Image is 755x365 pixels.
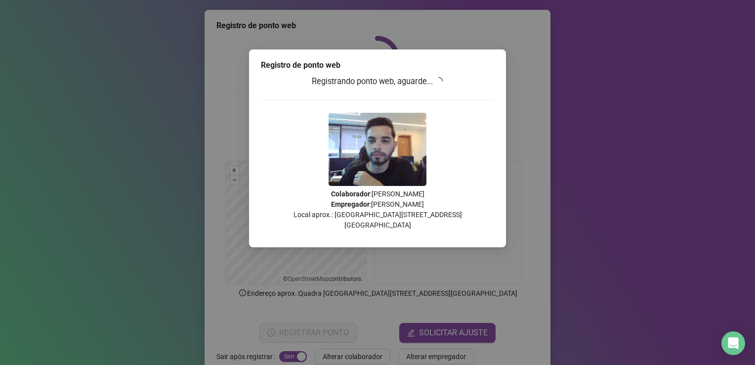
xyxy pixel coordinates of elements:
[331,200,370,208] strong: Empregador
[329,113,426,186] img: 2Q==
[261,75,494,88] h3: Registrando ponto web, aguarde...
[261,59,494,71] div: Registro de ponto web
[433,76,444,87] span: loading
[261,189,494,230] p: : [PERSON_NAME] : [PERSON_NAME] Local aprox.: [GEOGRAPHIC_DATA][STREET_ADDRESS][GEOGRAPHIC_DATA]
[331,190,370,198] strong: Colaborador
[721,331,745,355] div: Open Intercom Messenger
